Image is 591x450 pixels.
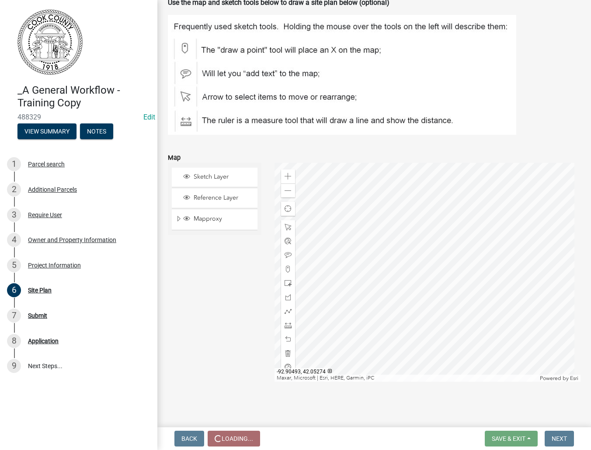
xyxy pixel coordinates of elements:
wm-modal-confirm: Edit Application Number [143,113,155,121]
div: Find my location [281,202,295,216]
button: Notes [80,123,113,139]
button: Next [545,431,574,446]
div: 2 [7,183,21,197]
div: Require User [28,212,62,218]
img: Schneider Training Course - Permitting Staff [17,9,83,75]
div: Owner and Property Information [28,237,116,243]
button: Save & Exit [485,431,538,446]
li: Reference Layer [172,189,257,208]
div: 1 [7,157,21,171]
span: Save & Exit [492,435,525,442]
span: Loading... [222,435,253,442]
div: Maxar, Microsoft | Esri, HERE, Garmin, iPC [275,375,538,382]
img: Map_Tools_5afac6ef-0bec-414e-90e1-b6accba2cc93.JPG [168,15,516,135]
h4: _A General Workflow - Training Copy [17,84,150,109]
span: Mapproxy [191,215,254,223]
li: Mapproxy [172,210,257,230]
div: Additional Parcels [28,186,77,193]
div: Application [28,338,59,344]
div: Zoom out [281,183,295,197]
div: 8 [7,334,21,348]
div: 9 [7,359,21,373]
div: Submit [28,313,47,319]
div: 5 [7,258,21,272]
wm-modal-confirm: Summary [17,128,76,135]
li: Sketch Layer [172,168,257,187]
wm-modal-confirm: Notes [80,128,113,135]
div: 7 [7,309,21,323]
span: Sketch Layer [191,173,254,181]
div: Site Plan [28,287,52,293]
div: Parcel search [28,161,65,167]
span: 488329 [17,113,140,121]
div: Powered by [538,375,581,382]
span: Next [552,435,567,442]
div: Mapproxy [182,215,254,224]
button: Back [174,431,204,446]
div: 3 [7,208,21,222]
span: Reference Layer [191,194,254,202]
label: Map [168,155,181,161]
a: Esri [570,375,578,381]
div: Reference Layer [182,194,254,203]
div: Project Information [28,262,81,268]
span: Expand [175,215,182,224]
span: Back [181,435,197,442]
div: 6 [7,283,21,297]
div: 4 [7,233,21,247]
a: Edit [143,113,155,121]
div: Sketch Layer [182,173,254,182]
div: Zoom in [281,169,295,183]
ul: Layer List [171,165,258,232]
button: Loading... [208,431,260,446]
button: View Summary [17,123,76,139]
